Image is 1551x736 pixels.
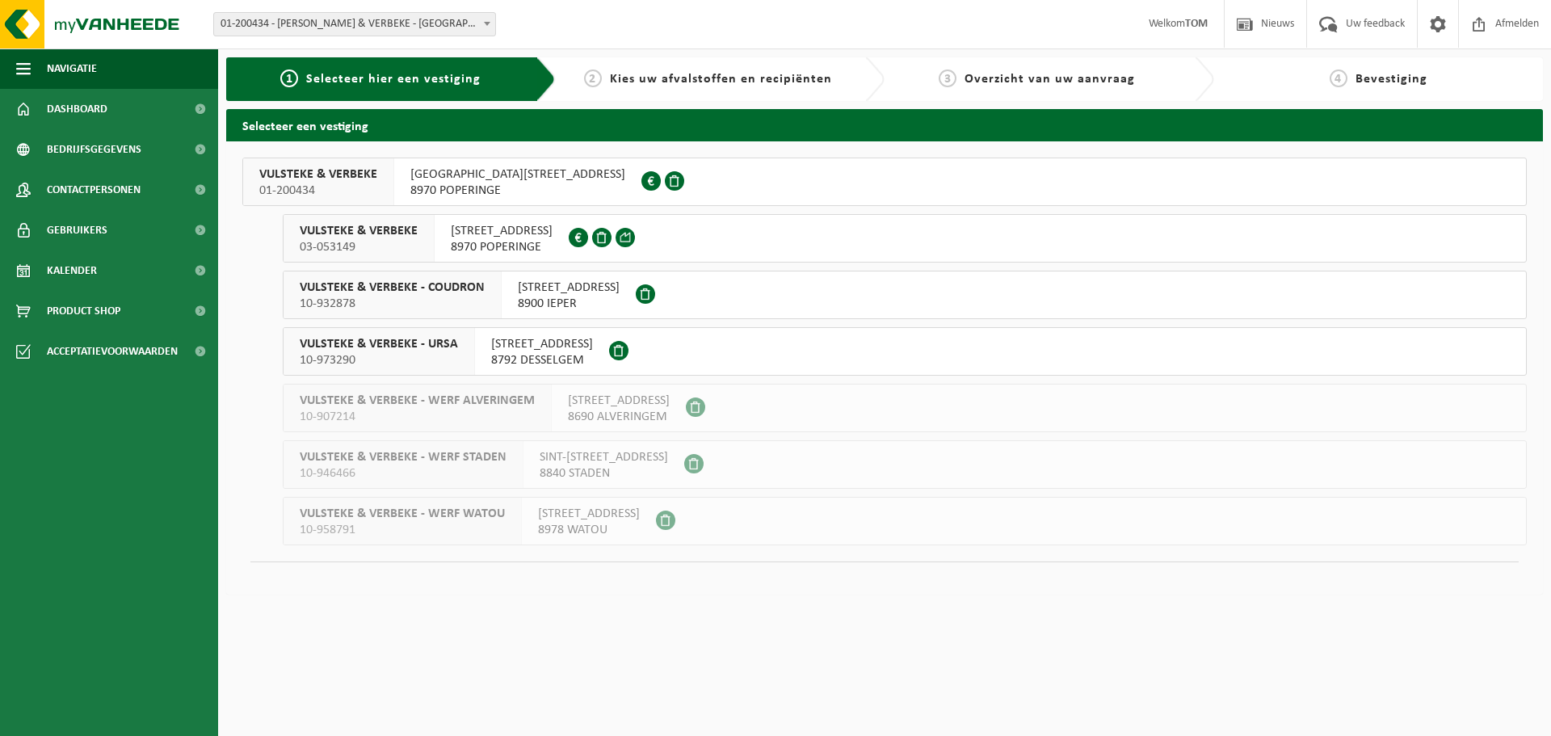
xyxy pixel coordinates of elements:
[283,271,1527,319] button: VULSTEKE & VERBEKE - COUDRON 10-932878 [STREET_ADDRESS]8900 IEPER
[538,506,640,522] span: [STREET_ADDRESS]
[47,210,107,250] span: Gebruikers
[47,129,141,170] span: Bedrijfsgegevens
[491,336,593,352] span: [STREET_ADDRESS]
[300,465,506,482] span: 10-946466
[300,506,505,522] span: VULSTEKE & VERBEKE - WERF WATOU
[280,69,298,87] span: 1
[283,327,1527,376] button: VULSTEKE & VERBEKE - URSA 10-973290 [STREET_ADDRESS]8792 DESSELGEM
[300,352,458,368] span: 10-973290
[518,280,620,296] span: [STREET_ADDRESS]
[259,166,377,183] span: VULSTEKE & VERBEKE
[939,69,956,87] span: 3
[410,166,625,183] span: [GEOGRAPHIC_DATA][STREET_ADDRESS]
[538,522,640,538] span: 8978 WATOU
[47,89,107,129] span: Dashboard
[47,170,141,210] span: Contactpersonen
[965,73,1135,86] span: Overzicht van uw aanvraag
[259,183,377,199] span: 01-200434
[300,223,418,239] span: VULSTEKE & VERBEKE
[518,296,620,312] span: 8900 IEPER
[242,158,1527,206] button: VULSTEKE & VERBEKE 01-200434 [GEOGRAPHIC_DATA][STREET_ADDRESS]8970 POPERINGE
[300,522,505,538] span: 10-958791
[47,250,97,291] span: Kalender
[213,12,496,36] span: 01-200434 - VULSTEKE & VERBEKE - POPERINGE
[540,465,668,482] span: 8840 STADEN
[610,73,832,86] span: Kies uw afvalstoffen en recipiënten
[1185,18,1208,30] strong: TOM
[283,214,1527,263] button: VULSTEKE & VERBEKE 03-053149 [STREET_ADDRESS]8970 POPERINGE
[491,352,593,368] span: 8792 DESSELGEM
[300,393,535,409] span: VULSTEKE & VERBEKE - WERF ALVERINGEM
[300,280,485,296] span: VULSTEKE & VERBEKE - COUDRON
[47,48,97,89] span: Navigatie
[1356,73,1427,86] span: Bevestiging
[568,393,670,409] span: [STREET_ADDRESS]
[540,449,668,465] span: SINT-[STREET_ADDRESS]
[410,183,625,199] span: 8970 POPERINGE
[306,73,481,86] span: Selecteer hier een vestiging
[300,336,458,352] span: VULSTEKE & VERBEKE - URSA
[214,13,495,36] span: 01-200434 - VULSTEKE & VERBEKE - POPERINGE
[226,109,1543,141] h2: Selecteer een vestiging
[47,291,120,331] span: Product Shop
[300,296,485,312] span: 10-932878
[451,239,553,255] span: 8970 POPERINGE
[300,409,535,425] span: 10-907214
[1330,69,1347,87] span: 4
[451,223,553,239] span: [STREET_ADDRESS]
[300,449,506,465] span: VULSTEKE & VERBEKE - WERF STADEN
[47,331,178,372] span: Acceptatievoorwaarden
[300,239,418,255] span: 03-053149
[568,409,670,425] span: 8690 ALVERINGEM
[584,69,602,87] span: 2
